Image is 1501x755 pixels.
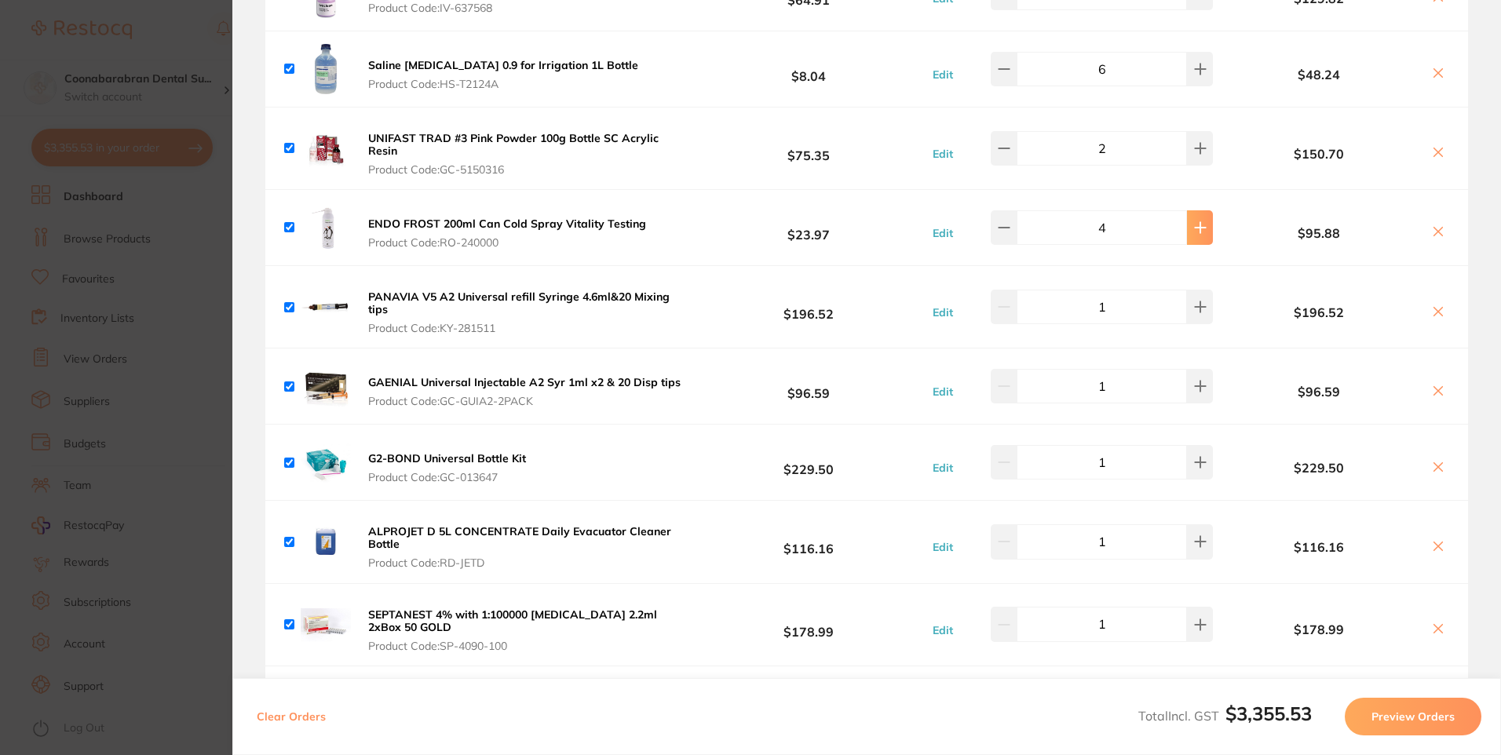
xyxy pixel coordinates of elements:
[301,600,351,650] img: NGY5bGxwaA
[928,147,958,161] button: Edit
[368,524,671,551] b: ALPROJET D 5L CONCENTRATE Daily Evacuator Cleaner Bottle
[368,131,659,158] b: UNIFAST TRAD #3 Pink Powder 100g Bottle SC Acrylic Resin
[301,516,351,567] img: eTk3c3Vrag
[368,236,646,249] span: Product Code: RO-240000
[1138,708,1312,724] span: Total Incl. GST
[368,556,687,569] span: Product Code: RD-JETD
[368,2,492,14] span: Product Code: IV-637568
[363,58,643,91] button: Saline [MEDICAL_DATA] 0.9 for Irrigation 1L Bottle Product Code:HS-T2124A
[928,67,958,82] button: Edit
[928,226,958,240] button: Edit
[368,217,646,231] b: ENDO FROST 200ml Can Cold Spray Vitality Testing
[692,293,925,322] b: $196.52
[1225,702,1312,725] b: $3,355.53
[1216,147,1421,161] b: $150.70
[301,361,351,411] img: d3hyM2JiNg
[928,623,958,637] button: Edit
[368,290,670,316] b: PANAVIA V5 A2 Universal refill Syringe 4.6ml&20 Mixing tips
[363,451,531,484] button: G2-BOND Universal Bottle Kit Product Code:GC-013647
[301,44,351,94] img: OGUycWYyeQ
[368,78,638,90] span: Product Code: HS-T2124A
[368,471,526,483] span: Product Code: GC-013647
[1216,622,1421,636] b: $178.99
[1345,698,1481,735] button: Preview Orders
[1216,461,1421,475] b: $229.50
[363,290,692,335] button: PANAVIA V5 A2 Universal refill Syringe 4.6ml&20 Mixing tips Product Code:KY-281511
[1216,385,1421,399] b: $96.59
[1216,67,1421,82] b: $48.24
[928,305,958,319] button: Edit
[363,217,651,250] button: ENDO FROST 200ml Can Cold Spray Vitality Testing Product Code:RO-240000
[368,395,681,407] span: Product Code: GC-GUIA2-2PACK
[301,437,351,487] img: cWNzMGptMg
[692,54,925,83] b: $8.04
[301,202,351,253] img: NHMybDd0aw
[692,133,925,162] b: $75.35
[363,524,692,570] button: ALPROJET D 5L CONCENTRATE Daily Evacuator Cleaner Bottle Product Code:RD-JETD
[363,607,692,653] button: SEPTANEST 4% with 1:100000 [MEDICAL_DATA] 2.2ml 2xBox 50 GOLD Product Code:SP-4090-100
[368,451,526,465] b: G2-BOND Universal Bottle Kit
[692,372,925,401] b: $96.59
[928,540,958,554] button: Edit
[692,527,925,556] b: $116.16
[368,322,687,334] span: Product Code: KY-281511
[368,58,638,72] b: Saline [MEDICAL_DATA] 0.9 for Irrigation 1L Bottle
[692,448,925,477] b: $229.50
[368,163,687,176] span: Product Code: GC-5150316
[928,385,958,399] button: Edit
[301,282,351,332] img: cDZuMXZ3ZA
[928,461,958,475] button: Edit
[692,213,925,243] b: $23.97
[1216,226,1421,240] b: $95.88
[252,698,331,735] button: Clear Orders
[1216,305,1421,319] b: $196.52
[692,610,925,639] b: $178.99
[368,375,681,389] b: GAENIAL Universal Injectable A2 Syr 1ml x2 & 20 Disp tips
[363,375,685,408] button: GAENIAL Universal Injectable A2 Syr 1ml x2 & 20 Disp tips Product Code:GC-GUIA2-2PACK
[301,123,351,173] img: M3IxajVicA
[363,131,692,177] button: UNIFAST TRAD #3 Pink Powder 100g Bottle SC Acrylic Resin Product Code:GC-5150316
[368,640,687,652] span: Product Code: SP-4090-100
[1216,540,1421,554] b: $116.16
[368,607,657,634] b: SEPTANEST 4% with 1:100000 [MEDICAL_DATA] 2.2ml 2xBox 50 GOLD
